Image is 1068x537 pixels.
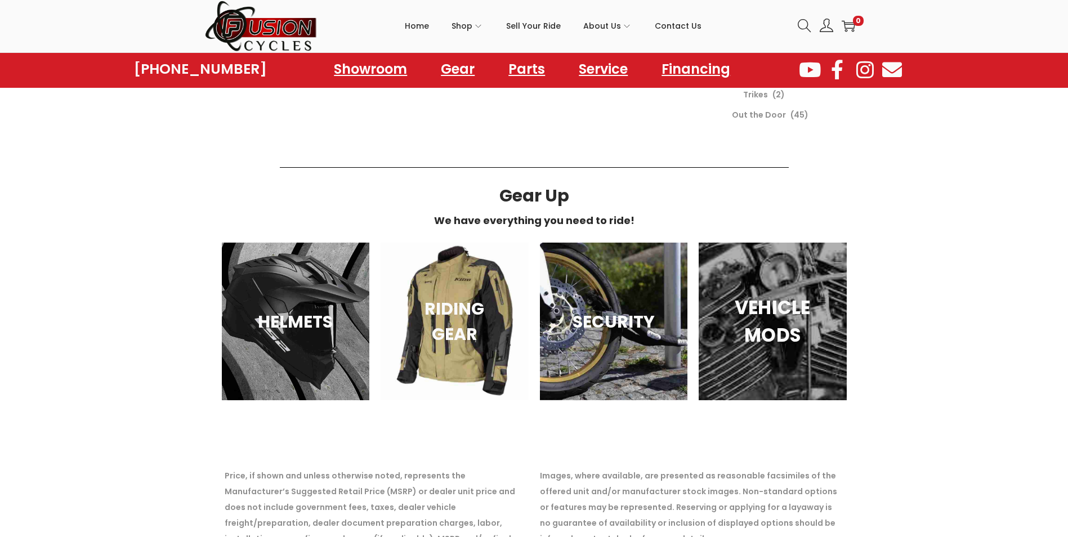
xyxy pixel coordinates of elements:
[732,109,786,120] a: Out the Door
[497,56,556,82] a: Parts
[405,12,429,40] span: Home
[216,187,852,204] h3: Gear Up
[381,243,529,400] a: RIDING GEAR
[790,109,808,120] span: (45)
[842,19,855,33] a: 0
[430,56,486,82] a: Gear
[323,56,741,82] nav: Menu
[400,296,509,347] h3: RIDING GEAR
[242,309,350,334] h3: HELMETS
[567,56,639,82] a: Service
[452,1,484,51] a: Shop
[655,1,701,51] a: Contact Us
[583,1,632,51] a: About Us
[540,243,688,400] a: SECURITY
[560,309,668,334] h3: SECURITY
[650,56,741,82] a: Financing
[222,243,370,400] a: HELMETS
[506,12,561,40] span: Sell Your Ride
[318,1,789,51] nav: Primary navigation
[216,216,852,226] h6: We have everything you need to ride!
[583,12,621,40] span: About Us
[323,56,418,82] a: Showroom
[713,294,832,350] h3: VEHICLE MODS
[506,1,561,51] a: Sell Your Ride
[134,61,267,77] a: [PHONE_NUMBER]
[699,243,847,400] a: VEHICLE MODS
[452,12,472,40] span: Shop
[655,12,701,40] span: Contact Us
[772,89,785,100] span: (2)
[743,89,768,100] a: Trikes
[405,1,429,51] a: Home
